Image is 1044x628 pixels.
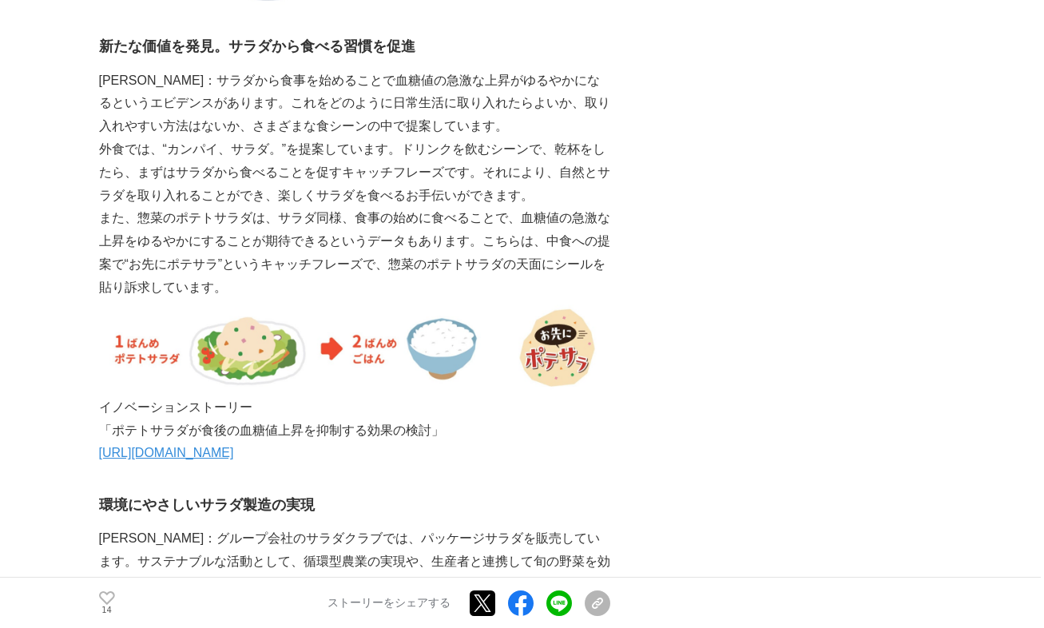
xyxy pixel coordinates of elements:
[99,396,610,419] p: イノベーションストーリー
[99,207,610,299] p: また、惣菜のポテトサラダは、サラダ同様、食事の始めに食べることで、血糖値の急激な上昇をゆるやかにすることが期待できるというデータもあります。こちらは、中食への提案で“お先にポテサラ”というキャッ...
[99,606,115,614] p: 14
[99,419,610,443] p: 「ポテトサラダが食後の血糖値上昇を抑制する効果の検討」
[99,497,315,513] strong: 環境にやさしいサラダ製造の実現
[99,527,610,596] p: [PERSON_NAME]：グループ会社のサラダクラブでは、パッケージサラダを販売しています。サステナブルな活動として、循環型農業の実現や、生産者と連携して旬の野菜を効率的に利用するなど、環境に...
[99,300,610,396] img: thumbnail_59601be0-1ccb-11ef-9d28-f7aa2e20b362.jpg
[99,70,610,138] p: [PERSON_NAME]：サラダから食事を始めることで血糖値の急激な上昇がゆるやかになるというエビデンスがあります。これをどのように日常生活に取り入れたらよいか、取り入れやすい方法はないか、さ...
[327,596,451,610] p: ストーリーをシェアする
[99,446,234,459] a: [URL][DOMAIN_NAME]
[99,138,610,207] p: 外食では、“カンパイ、サラダ。”を提案しています。ドリンクを飲むシーンで、乾杯をしたら、まずはサラダから食べることを促すキャッチフレーズです。それにより、自然とサラダを取り入れることができ、楽し...
[99,38,415,54] strong: 新たな価値を発見。サラダから食べる習慣を促進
